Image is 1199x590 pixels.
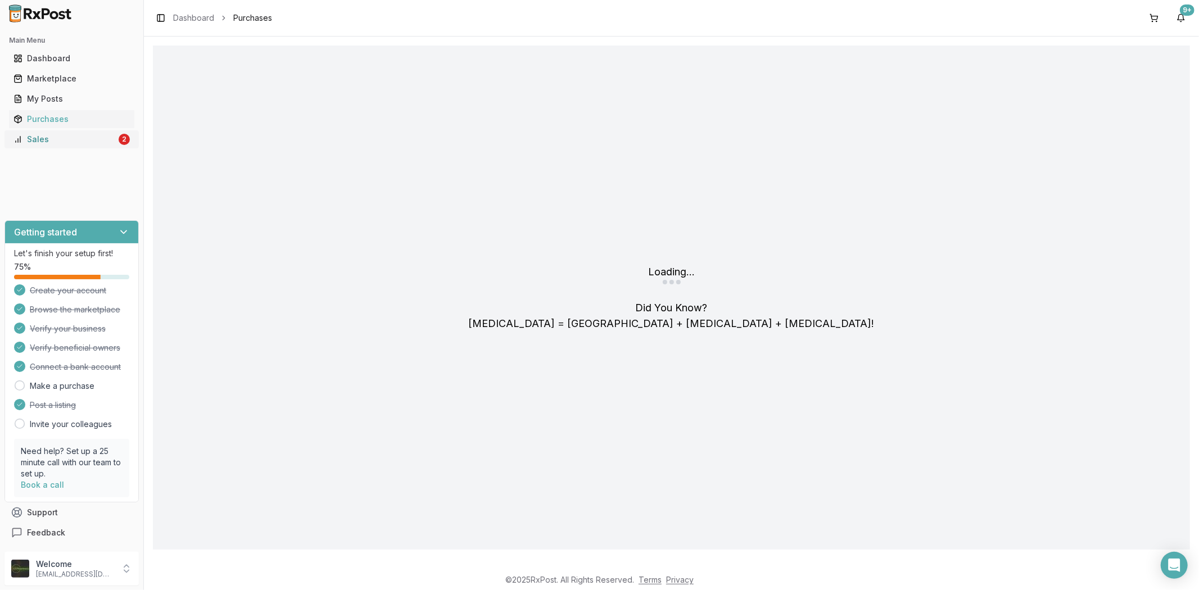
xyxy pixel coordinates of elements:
button: Marketplace [4,70,139,88]
div: Dashboard [13,53,130,64]
div: Open Intercom Messenger [1161,552,1188,579]
span: Create your account [30,285,106,296]
div: Marketplace [13,73,130,84]
a: Privacy [666,575,694,584]
p: Welcome [36,559,114,570]
a: Invite your colleagues [30,419,112,430]
img: RxPost Logo [4,4,76,22]
a: Dashboard [9,48,134,69]
p: Need help? Set up a 25 minute call with our team to set up. [21,446,123,479]
button: Sales2 [4,130,139,148]
div: Sales [13,134,116,145]
a: Terms [639,575,662,584]
button: Feedback [4,523,139,543]
div: Purchases [13,114,130,125]
a: Make a purchase [30,380,94,392]
button: 9+ [1172,9,1190,27]
span: Verify beneficial owners [30,342,120,353]
img: User avatar [11,560,29,578]
span: Browse the marketplace [30,304,120,315]
a: My Posts [9,89,134,109]
a: Book a call [21,480,64,489]
span: Verify your business [30,323,106,334]
div: Did You Know? [469,300,875,332]
p: Let's finish your setup first! [14,248,129,259]
span: [MEDICAL_DATA] = [GEOGRAPHIC_DATA] + [MEDICAL_DATA] + [MEDICAL_DATA] ! [469,317,875,329]
div: 2 [119,134,130,145]
p: [EMAIL_ADDRESS][DOMAIN_NAME] [36,570,114,579]
h3: Getting started [14,225,77,239]
span: Post a listing [30,400,76,411]
div: My Posts [13,93,130,105]
h2: Main Menu [9,36,134,45]
span: Connect a bank account [30,361,121,373]
div: 9+ [1180,4,1195,16]
span: Purchases [233,12,272,24]
button: Dashboard [4,49,139,67]
a: Sales2 [9,129,134,149]
a: Marketplace [9,69,134,89]
button: Support [4,502,139,523]
a: Purchases [9,109,134,129]
a: Dashboard [173,12,214,24]
span: Feedback [27,527,65,538]
nav: breadcrumb [173,12,272,24]
button: My Posts [4,90,139,108]
button: Purchases [4,110,139,128]
span: 75 % [14,261,31,273]
div: Loading... [648,264,695,280]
